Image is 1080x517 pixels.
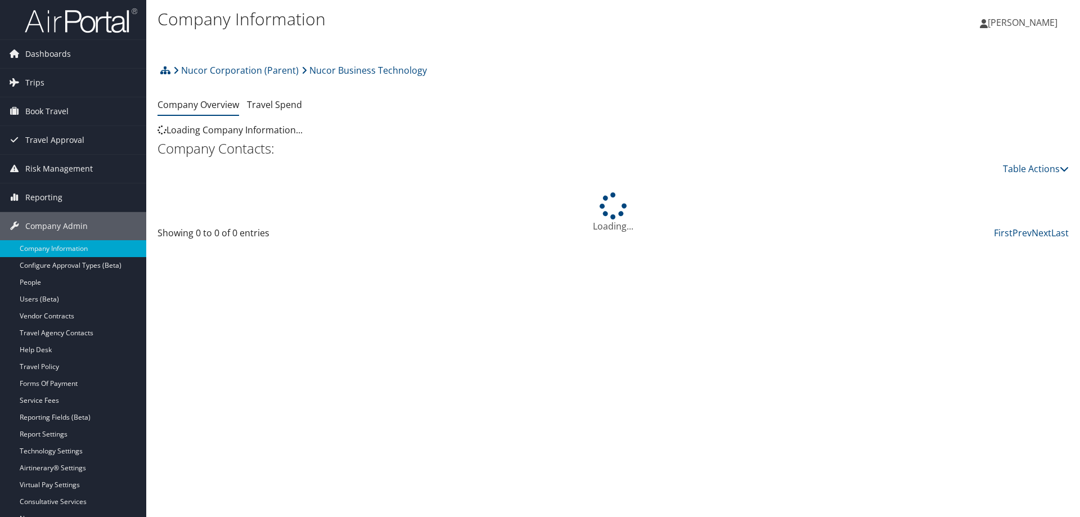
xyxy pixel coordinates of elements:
a: First [994,227,1012,239]
span: Travel Approval [25,126,84,154]
div: Loading... [157,192,1069,233]
span: Dashboards [25,40,71,68]
a: Travel Spend [247,98,302,111]
span: Trips [25,69,44,97]
h1: Company Information [157,7,765,31]
span: [PERSON_NAME] [988,16,1057,29]
a: Table Actions [1003,163,1069,175]
a: Last [1051,227,1069,239]
span: Book Travel [25,97,69,125]
h2: Company Contacts: [157,139,1069,158]
a: Nucor Business Technology [301,59,427,82]
img: airportal-logo.png [25,7,137,34]
span: Loading Company Information... [157,124,303,136]
a: Next [1032,227,1051,239]
span: Risk Management [25,155,93,183]
a: Nucor Corporation (Parent) [173,59,299,82]
a: Company Overview [157,98,239,111]
a: [PERSON_NAME] [980,6,1069,39]
a: Prev [1012,227,1032,239]
span: Company Admin [25,212,88,240]
span: Reporting [25,183,62,212]
div: Showing 0 to 0 of 0 entries [157,226,373,245]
